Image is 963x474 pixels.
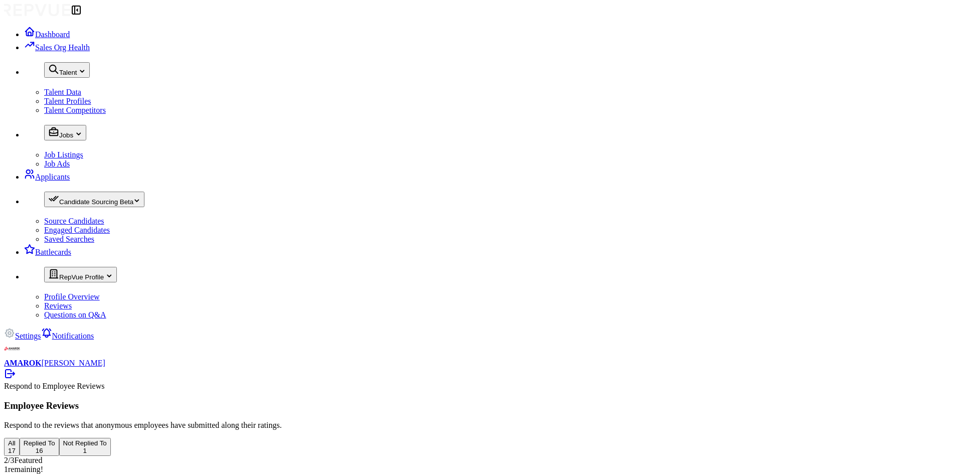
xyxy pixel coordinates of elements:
span: Respond to Employee Reviews [4,382,104,390]
a: Job Listings [44,150,83,159]
a: Applicants [24,173,70,181]
a: Questions on Q&A [44,310,106,319]
a: Talent Competitors [44,106,106,114]
p: Respond to the reviews that anonymous employees have submitted along their ratings. [4,421,959,430]
div: RepVue Profile [48,268,113,281]
a: Notifications [41,332,94,340]
a: Engaged Candidates [44,226,110,234]
div: 16 [24,447,55,454]
a: Talent Profiles [44,97,91,105]
button: Jobs [44,125,86,140]
a: Dashboard [24,30,70,39]
button: Not Replied To 1 [59,438,111,456]
a: Settings [4,332,41,340]
span: Beta [120,198,133,206]
div: 17 [8,447,16,454]
a: Battlecards [24,248,71,256]
span: [PERSON_NAME] [42,359,105,367]
div: Candidate Sourcing [48,193,140,206]
strong: AMAROK [4,359,42,367]
a: Talent Data [44,88,81,96]
a: Reviews [44,301,72,310]
div: Talent [48,64,86,76]
button: All 17 [4,438,20,456]
a: AMAROKAMAROK[PERSON_NAME] [4,341,959,382]
span: 1 remaining! [4,465,43,473]
a: Sales Org Health [24,43,90,52]
a: Saved Searches [44,235,94,243]
a: Job Ads [44,160,70,168]
img: RepVue [4,4,70,16]
button: Replied To 16 [20,438,59,456]
div: Jobs [48,126,82,139]
button: Candidate Sourcing Beta [44,192,144,207]
a: Profile Overview [44,292,100,301]
div: 1 [63,447,107,454]
span: 2 / 3 Featured [4,456,42,464]
a: Source Candidates [44,217,104,225]
img: AMAROK [4,341,20,357]
button: RepVue Profile [44,267,117,282]
h3: Employee Reviews [4,400,959,411]
button: Talent [44,62,90,78]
